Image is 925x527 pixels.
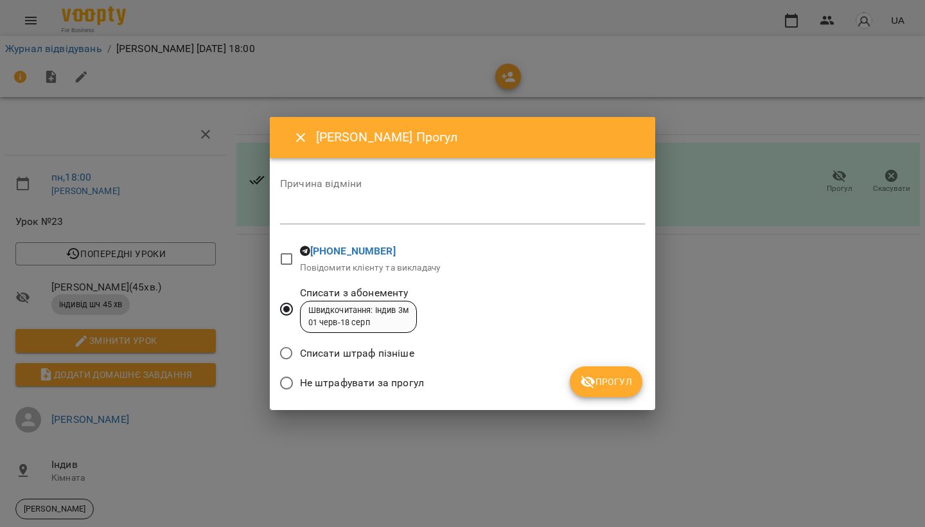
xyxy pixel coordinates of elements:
[580,374,632,389] span: Прогул
[300,375,424,391] span: Не штрафувати за прогул
[300,346,414,361] span: Списати штраф пізніше
[285,122,316,153] button: Close
[316,127,640,147] h6: [PERSON_NAME] Прогул
[570,366,642,397] button: Прогул
[300,285,417,301] span: Списати з абонементу
[308,305,409,328] div: Швидкочитання: Індив 3м 01 черв - 18 серп
[300,262,441,274] p: Повідомити клієнту та викладачу
[310,245,396,257] a: [PHONE_NUMBER]
[280,179,645,189] label: Причина відміни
